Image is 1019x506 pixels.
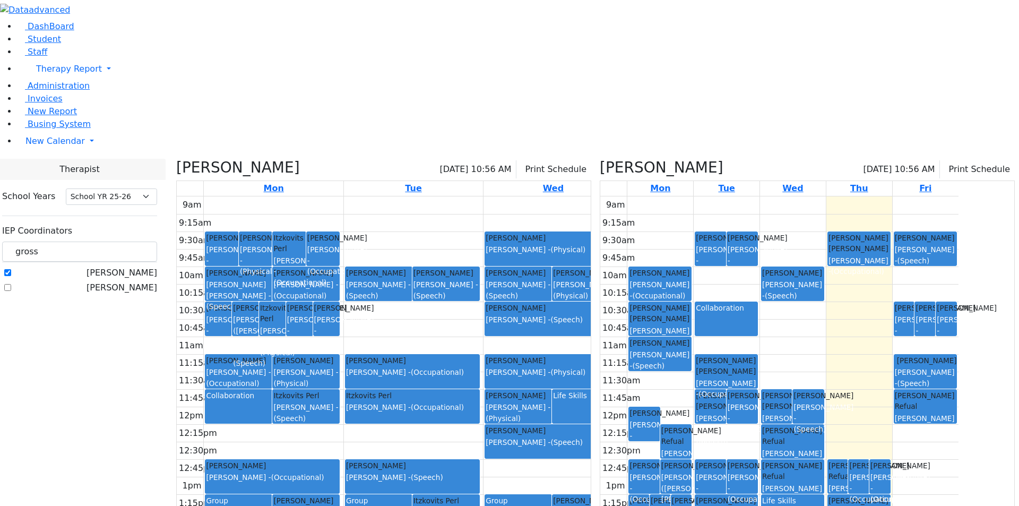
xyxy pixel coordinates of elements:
div: [PERSON_NAME] [895,303,914,313]
span: (Physical) [553,291,588,300]
span: (Physical) [273,379,308,388]
span: (Physical) [486,414,521,423]
div: [PERSON_NAME] - [346,472,479,483]
div: [PERSON_NAME] [728,233,757,243]
div: [PERSON_NAME] - [870,472,890,504]
input: Search [2,242,157,262]
div: [PERSON_NAME] [PERSON_NAME] [696,355,757,377]
div: 11:30am [177,374,219,387]
div: 12:45pm [177,462,219,475]
div: 10:45am [600,322,643,335]
div: [PERSON_NAME] [895,233,956,243]
div: [PERSON_NAME] [486,390,551,401]
div: [PERSON_NAME] [629,268,690,278]
div: [PERSON_NAME] [762,268,823,278]
div: [PERSON_NAME] - [273,367,339,389]
div: 10:15am [600,287,643,299]
div: 12pm [177,409,205,422]
div: Collaboration [696,303,757,313]
div: [PERSON_NAME] [672,495,691,506]
div: [PERSON_NAME] - [629,325,690,347]
a: September 1, 2025 [262,181,286,196]
span: (Occupational) [728,425,781,433]
div: [PERSON_NAME] [206,355,271,366]
span: (Speech) [550,315,583,324]
div: [PERSON_NAME] [346,460,479,471]
div: [PERSON_NAME] - [728,244,757,277]
div: [PERSON_NAME] [346,355,479,366]
div: [PERSON_NAME] [486,425,618,436]
span: (Occupational) [206,379,259,388]
div: [PERSON_NAME] [273,495,339,506]
div: Life Skills [762,495,823,506]
div: [PERSON_NAME] [661,460,690,471]
div: [PERSON_NAME] [696,495,757,506]
div: [PERSON_NAME] - [314,314,339,347]
div: [PERSON_NAME] - [762,413,791,445]
span: (Hearing) [916,337,949,346]
div: Group [346,495,411,506]
div: [PERSON_NAME] [629,460,659,471]
div: 1pm [604,479,627,492]
span: (Speech) [411,473,443,482]
div: 12:30pm [177,444,219,457]
div: [PERSON_NAME] [629,338,690,348]
span: Therapy Report [36,64,102,74]
div: 12:15pm [177,427,219,440]
div: [PERSON_NAME] [916,303,935,313]
div: 9am [604,199,627,211]
div: [PERSON_NAME] [486,268,551,278]
span: DashBoard [28,21,74,31]
div: 9:30am [600,234,637,247]
span: (Speech) [793,425,826,433]
div: 10:30am [177,304,219,317]
div: [PERSON_NAME] - [762,448,823,470]
div: [PERSON_NAME] - [307,244,339,277]
div: [PERSON_NAME] [307,233,339,243]
div: [PERSON_NAME] - [895,244,956,266]
span: Administration [28,81,90,91]
div: [PERSON_NAME] - [696,244,725,277]
a: September 3, 2025 [780,181,805,196]
div: 10:15am [177,287,219,299]
div: [PERSON_NAME] [793,390,823,401]
span: (Occupational) [849,495,902,503]
div: 9:45am [600,252,637,264]
div: 9:45am [177,252,213,264]
div: [PERSON_NAME] - [696,472,725,504]
span: (Occupational) [895,337,948,346]
div: Itzkovits Perl [273,233,305,254]
span: (Physical) [260,348,295,357]
div: 10:30am [600,304,643,317]
div: [PERSON_NAME] [696,460,725,471]
div: Itzkovits Perl [413,495,479,506]
a: Busing System [17,119,91,129]
div: Life Skills [553,390,618,401]
span: (Speech) [346,291,378,300]
a: September 1, 2025 [648,181,672,196]
div: [PERSON_NAME] - [895,314,914,347]
div: [PERSON_NAME] - [260,325,285,358]
a: DashBoard [17,21,74,31]
span: (Occupational) [206,337,259,346]
div: 9am [180,199,204,211]
h3: [PERSON_NAME] [600,159,723,177]
div: [PERSON_NAME] ([PERSON_NAME]) [PERSON_NAME] - [233,314,258,368]
div: [PERSON_NAME] - [762,483,823,505]
span: (Occupational) [411,403,464,411]
div: [PERSON_NAME] - [828,255,890,277]
a: Invoices [17,93,63,104]
div: [PERSON_NAME] Refual [762,425,823,447]
div: [PERSON_NAME] [346,268,411,278]
span: (Occupational) [271,473,324,482]
div: [PERSON_NAME] Refual [661,425,690,447]
a: Administration [17,81,90,91]
span: (Occupational) [870,495,923,503]
div: [PERSON_NAME] [486,303,618,313]
span: Busing System [28,119,91,129]
span: (Speech) [206,302,238,311]
div: [PERSON_NAME] [314,303,339,313]
span: New Report [28,106,77,116]
div: 9:15am [600,217,637,229]
div: [PERSON_NAME] - [287,314,312,347]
